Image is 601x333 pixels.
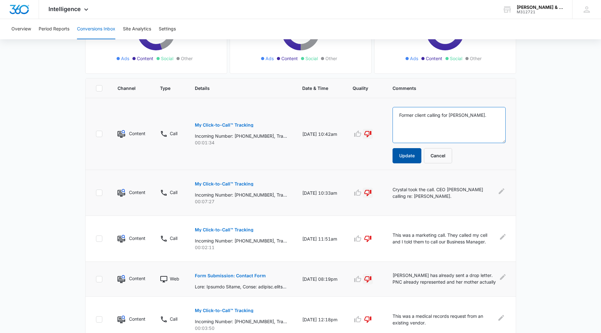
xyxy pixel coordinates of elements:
[500,272,506,282] button: Edit Comments
[195,237,287,244] p: Incoming Number: [PHONE_NUMBER], Tracking Number: [PHONE_NUMBER], Ring To: [PHONE_NUMBER], Caller...
[129,189,145,196] p: Content
[393,85,496,91] span: Comments
[517,10,563,14] div: account id
[160,85,170,91] span: Type
[195,228,253,232] p: My Click-to-Call™ Tracking
[302,85,328,91] span: Date & Time
[295,170,345,216] td: [DATE] 10:33am
[129,130,145,137] p: Content
[281,55,298,62] span: Content
[170,130,177,137] p: Call
[170,275,179,282] p: Web
[121,55,129,62] span: Ads
[195,123,253,127] p: My Click-to-Call™ Tracking
[195,283,287,290] p: Lore: Ipsumdo Sitame, Conse: adipisc.elitse@doeiu.tem, Incid: 6986454715, Utlabo E Dolo Magn: Ali...
[129,235,145,242] p: Content
[325,55,337,62] span: Other
[181,55,193,62] span: Other
[195,198,287,205] p: 00:07:27
[195,176,253,192] button: My Click-to-Call™ Tracking
[77,19,115,39] button: Conversions Inbox
[195,303,253,318] button: My Click-to-Call™ Tracking
[195,192,287,198] p: Incoming Number: [PHONE_NUMBER], Tracking Number: [PHONE_NUMBER], Ring To: [PHONE_NUMBER], Caller...
[195,308,253,313] p: My Click-to-Call™ Tracking
[123,19,151,39] button: Site Analytics
[393,107,505,143] textarea: Former client calling for [PERSON_NAME].
[195,133,287,139] p: Incoming Number: [PHONE_NUMBER], Tracking Number: [PHONE_NUMBER], Ring To: [PHONE_NUMBER], Caller...
[137,55,153,62] span: Content
[410,55,418,62] span: Ads
[170,316,177,322] p: Call
[295,216,345,262] td: [DATE] 11:51am
[195,268,266,283] button: Form Submission: Contact Form
[424,148,452,163] button: Cancel
[393,232,496,246] p: This was a marketing call. They called my cell and I told them to call our Business Manager. They...
[517,5,563,10] div: account name
[129,275,145,282] p: Content
[497,313,505,323] button: Edit Comments
[170,189,177,196] p: Call
[195,182,253,186] p: My Click-to-Call™ Tracking
[195,139,287,146] p: 00:01:34
[129,316,145,322] p: Content
[450,55,462,62] span: Social
[500,232,506,242] button: Edit Comments
[295,262,345,297] td: [DATE] 08:19pm
[470,55,482,62] span: Other
[48,6,81,12] span: Intelligence
[195,325,287,331] p: 00:03:50
[195,318,287,325] p: Incoming Number: [PHONE_NUMBER], Tracking Number: [PHONE_NUMBER], Ring To: [PHONE_NUMBER], Caller...
[353,85,368,91] span: Quality
[118,85,136,91] span: Channel
[393,313,493,326] p: This was a medical records request from an existing vendor.
[195,117,253,133] button: My Click-to-Call™ Tracking
[195,222,253,237] button: My Click-to-Call™ Tracking
[195,273,266,278] p: Form Submission: Contact Form
[195,85,278,91] span: Details
[295,98,345,170] td: [DATE] 10:42am
[195,244,287,251] p: 00:02:11
[393,148,421,163] button: Update
[393,272,496,286] p: [PERSON_NAME] has already sent a drop letter. PNC already represented and her mother actually mad...
[305,55,318,62] span: Social
[39,19,69,39] button: Period Reports
[426,55,442,62] span: Content
[11,19,31,39] button: Overview
[161,55,173,62] span: Social
[265,55,274,62] span: Ads
[393,186,494,199] p: Crystal took the call. CEO [PERSON_NAME] calling re: [PERSON_NAME].
[159,19,176,39] button: Settings
[498,186,505,196] button: Edit Comments
[170,235,177,242] p: Call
